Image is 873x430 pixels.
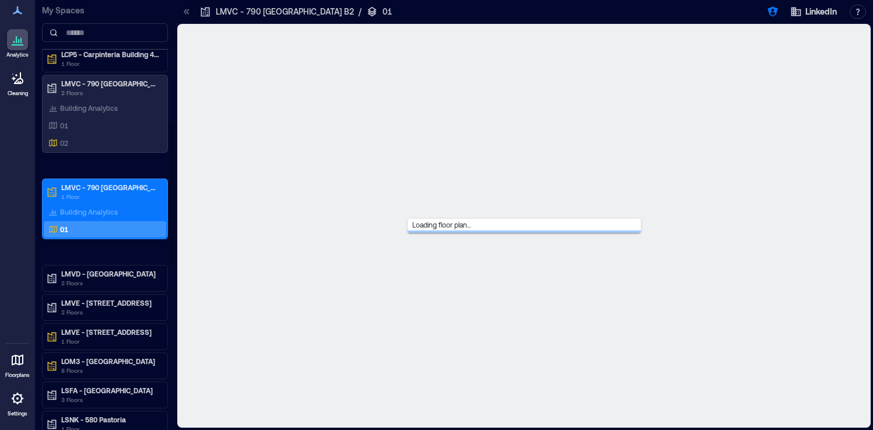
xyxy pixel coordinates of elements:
p: 1 Floor [61,59,159,68]
p: LMVE - [STREET_ADDRESS] [61,298,159,307]
p: Settings [8,410,27,417]
p: Cleaning [8,90,28,97]
p: 2 Floors [61,278,159,288]
p: 3 Floors [61,395,159,404]
p: LMVE - [STREET_ADDRESS] [61,327,159,337]
p: 01 [60,121,68,130]
p: 1 Floor [61,192,159,201]
p: 02 [60,138,68,148]
p: 1 Floor [61,337,159,346]
p: LMVC - 790 [GEOGRAPHIC_DATA] B2 [216,6,354,18]
p: LMVD - [GEOGRAPHIC_DATA] [61,269,159,278]
a: Settings [3,384,31,421]
p: 2 Floors [61,307,159,317]
p: 8 Floors [61,366,159,375]
p: LMVC - 790 [GEOGRAPHIC_DATA] B2 [61,183,159,192]
p: LSNK - 580 Pastoria [61,415,159,424]
p: My Spaces [42,5,168,16]
p: LCP5 - Carpinteria Building 4 WAFFLE DEMO [61,50,159,59]
p: 2 Floors [61,88,159,97]
p: Building Analytics [60,207,118,216]
a: Floorplans [2,346,33,382]
p: Building Analytics [60,103,118,113]
p: Analytics [6,51,29,58]
p: / [359,6,362,18]
button: LinkedIn [787,2,840,21]
p: Floorplans [5,372,30,379]
p: LOM3 - [GEOGRAPHIC_DATA] [61,356,159,366]
p: 01 [60,225,68,234]
span: Loading floor plan... [408,216,475,233]
span: LinkedIn [805,6,837,18]
a: Analytics [3,26,32,62]
a: Cleaning [3,64,32,100]
p: LSFA - [GEOGRAPHIC_DATA] [61,386,159,395]
p: 01 [383,6,392,18]
p: LMVC - 790 [GEOGRAPHIC_DATA] B2 [61,79,159,88]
